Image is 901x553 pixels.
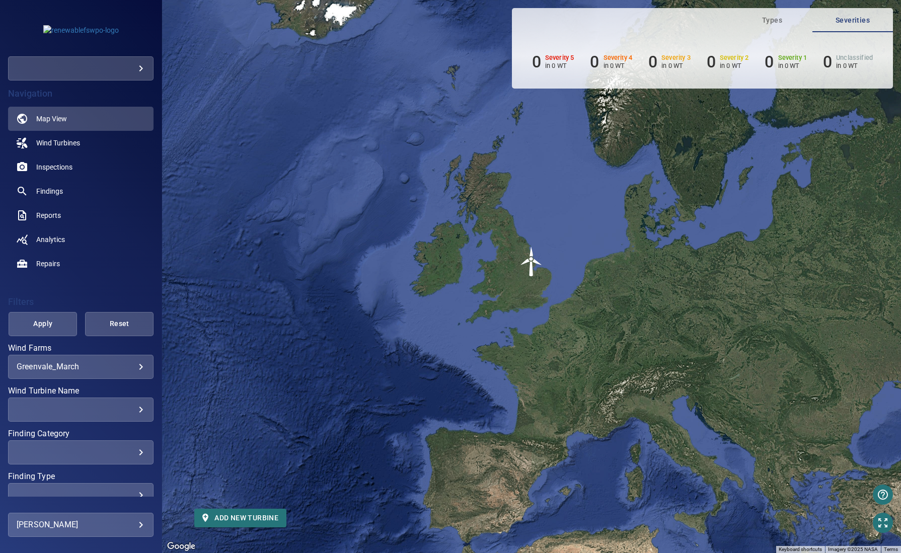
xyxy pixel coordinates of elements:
span: Findings [36,186,63,196]
a: analytics noActive [8,227,154,252]
li: Severity Unclassified [823,52,873,71]
img: Google [165,540,198,553]
span: Reports [36,210,61,220]
label: Wind Turbine Name [8,387,154,395]
p: in 0 WT [604,62,633,69]
span: Reset [98,318,141,330]
gmp-advanced-marker: T1-20062 [516,247,547,277]
h4: Filters [8,297,154,307]
label: Finding Type [8,472,154,481]
span: Repairs [36,259,60,269]
h6: Severity 3 [661,54,691,61]
div: renewablefswpo [8,56,154,81]
a: findings noActive [8,179,154,203]
a: repairs noActive [8,252,154,276]
h6: 0 [765,52,774,71]
img: renewablefswpo-logo [43,25,119,35]
h6: Severity 4 [604,54,633,61]
span: Inspections [36,162,72,172]
h6: Unclassified [836,54,873,61]
span: Imagery ©2025 NASA [828,546,878,552]
li: Severity 2 [707,52,749,71]
h6: 0 [590,52,599,71]
img: windFarmIcon.svg [516,247,547,277]
li: Severity 3 [648,52,691,71]
button: Apply [9,312,77,336]
a: Open this area in Google Maps (opens a new window) [165,540,198,553]
h6: Severity 5 [545,54,574,61]
a: reports noActive [8,203,154,227]
div: Wind Farms [8,355,154,379]
div: Finding Type [8,483,154,507]
li: Severity 5 [532,52,574,71]
p: in 0 WT [720,62,749,69]
label: Finding Category [8,430,154,438]
span: Apply [21,318,64,330]
span: Add new turbine [202,512,278,524]
div: Greenvale_March [17,362,145,371]
button: Add new turbine [194,509,286,527]
div: Wind Turbine Name [8,398,154,422]
span: Analytics [36,234,65,245]
a: windturbines noActive [8,131,154,155]
h4: Navigation [8,89,154,99]
span: Severities [818,14,887,27]
p: in 0 WT [836,62,873,69]
h6: 0 [707,52,716,71]
div: Finding Category [8,440,154,464]
button: Keyboard shortcuts [779,546,822,553]
button: Reset [85,312,154,336]
p: in 0 WT [545,62,574,69]
h6: 0 [532,52,541,71]
li: Severity 1 [765,52,807,71]
a: map active [8,107,154,131]
h6: Severity 1 [778,54,807,61]
span: Map View [36,114,67,124]
span: Types [738,14,806,27]
label: Wind Farms [8,344,154,352]
a: inspections noActive [8,155,154,179]
h6: 0 [823,52,832,71]
h6: 0 [648,52,657,71]
span: Wind Turbines [36,138,80,148]
h6: Severity 2 [720,54,749,61]
a: Terms (opens in new tab) [884,546,898,552]
div: [PERSON_NAME] [17,517,145,533]
p: in 0 WT [778,62,807,69]
p: in 0 WT [661,62,691,69]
